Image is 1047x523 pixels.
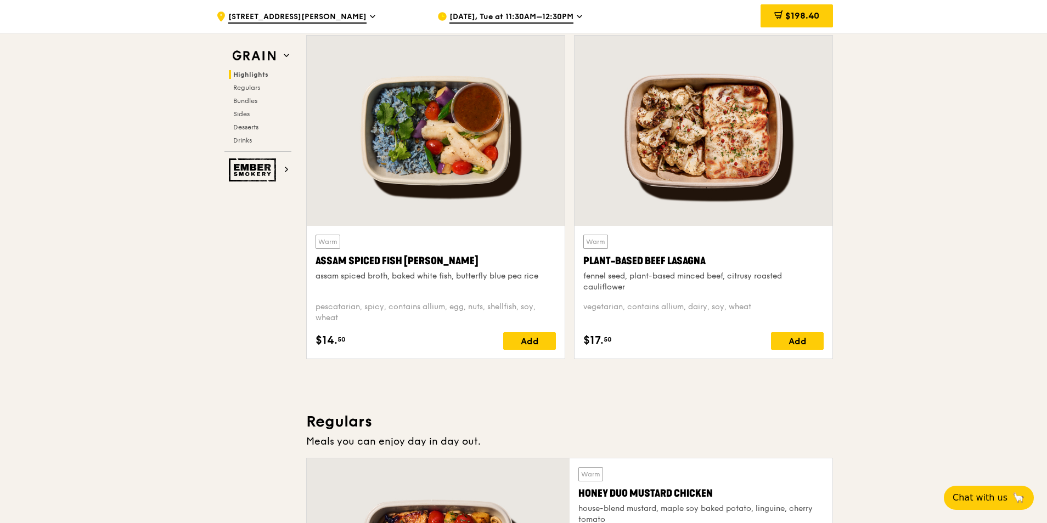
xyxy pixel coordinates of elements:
span: Desserts [233,123,258,131]
span: [STREET_ADDRESS][PERSON_NAME] [228,12,367,24]
h3: Regulars [306,412,833,431]
img: Grain web logo [229,46,279,66]
div: Warm [316,235,340,249]
span: Sides [233,110,250,118]
span: $198.40 [785,10,819,21]
div: Warm [578,467,603,481]
span: Highlights [233,71,268,78]
span: $14. [316,332,337,349]
span: Bundles [233,97,257,105]
span: [DATE], Tue at 11:30AM–12:30PM [449,12,573,24]
span: Chat with us [953,491,1007,504]
img: Ember Smokery web logo [229,158,279,181]
div: vegetarian, contains allium, dairy, soy, wheat [583,302,824,323]
span: $17. [583,332,604,349]
span: 50 [604,335,612,344]
div: assam spiced broth, baked white fish, butterfly blue pea rice [316,271,556,282]
div: Add [771,332,824,350]
div: Honey Duo Mustard Chicken [578,486,824,501]
div: Plant-Based Beef Lasagna [583,253,824,269]
div: Add [503,332,556,350]
span: 🦙 [1012,491,1025,504]
span: Drinks [233,137,252,144]
div: pescatarian, spicy, contains allium, egg, nuts, shellfish, soy, wheat [316,302,556,323]
button: Chat with us🦙 [944,486,1034,510]
div: Meals you can enjoy day in day out. [306,434,833,449]
span: 50 [337,335,346,344]
div: Warm [583,235,608,249]
div: fennel seed, plant-based minced beef, citrusy roasted cauliflower [583,271,824,293]
span: Regulars [233,84,260,92]
div: Assam Spiced Fish [PERSON_NAME] [316,253,556,269]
